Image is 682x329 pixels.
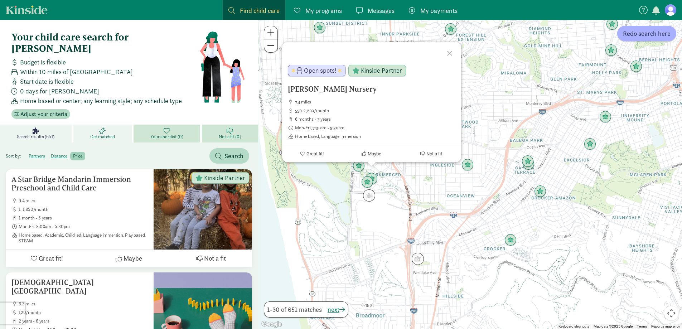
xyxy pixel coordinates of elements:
div: Click to see details [630,61,642,73]
span: 550-2,200/month [295,108,455,113]
h5: [DEMOGRAPHIC_DATA][GEOGRAPHIC_DATA] [11,278,148,295]
a: Not a fit (0) [202,125,258,142]
span: Map data ©2025 Google [594,324,633,328]
button: Keyboard shortcuts [558,324,589,329]
a: Terms [637,324,647,328]
button: Not a fit [401,145,461,162]
span: Home based, Academic, Child led, Language immersion, Play based, STEAM [19,232,148,244]
span: 6 months - 3 years [295,116,455,122]
span: Not a fit [426,151,442,156]
a: Get matched [73,125,134,142]
span: Within 10 miles of [GEOGRAPHIC_DATA] [20,67,133,77]
span: 120/month [19,310,148,315]
span: My payments [420,6,458,15]
span: Maybe [368,151,381,156]
img: Google [260,320,284,329]
div: Click to see details [599,111,611,123]
span: Start date is flexible [20,77,74,86]
label: price [70,152,85,160]
span: Adjust your criteria [20,110,67,118]
span: Kinside Partner [361,67,402,74]
span: 2 years - 6 years [19,318,148,324]
span: Get matched [90,134,115,140]
span: Not a fit [204,253,226,263]
div: Click to see details [353,160,365,172]
div: Click to see details [445,23,457,35]
span: 9.4 miles [19,198,148,204]
span: Home based, Language immersion [295,134,455,139]
a: Open this area in Google Maps (opens a new window) [260,320,284,329]
h5: A Star Bridge Mandarin Immersion Preschool and Child Care [11,175,148,192]
label: distance [48,152,70,160]
div: Click to see details [461,159,474,171]
button: Maybe [88,250,170,267]
div: Click to see details [504,234,517,246]
a: Your shortlist (0) [134,125,202,142]
button: next [328,305,345,314]
span: 6.3 miles [19,301,148,307]
div: Click to see details [366,173,378,185]
span: Maybe [124,253,142,263]
a: Kinside [6,5,48,14]
button: Search [209,148,249,164]
span: 1-1,850/month [19,207,148,212]
div: Click to see details [522,158,535,170]
div: Click to see details [361,176,373,188]
span: 7.4 miles [295,99,455,105]
span: Search [224,151,243,161]
span: Mon-Fri, 7:30am - 5:30pm [295,125,455,131]
span: Sort by: [6,153,25,159]
div: Click to see details [314,22,326,34]
span: Your shortlist (0) [150,134,183,140]
div: Click to see details [584,138,596,150]
button: Redo search here [617,26,676,41]
div: Click to see details [522,155,534,168]
span: Search results (651) [17,134,54,140]
div: Click to see details [605,44,617,57]
button: Map camera controls [664,306,678,320]
button: Maybe [342,145,402,162]
span: 1-30 of 651 matches [267,305,322,314]
h5: [PERSON_NAME] Nursery [288,85,455,93]
label: partners [26,152,48,160]
span: 1 month - 5 years [19,215,148,221]
span: Home based or center; any learning style; any schedule type [20,96,182,106]
span: Great fit! [39,253,63,263]
span: Budget is flexible [20,57,66,67]
span: Not a fit (0) [219,134,241,140]
a: Report a map error [651,324,680,328]
span: 0 days for [PERSON_NAME] [20,86,99,96]
span: Kinside Partner [204,175,245,181]
button: Great fit! [282,145,342,162]
div: Click to see details [363,189,375,202]
button: Adjust your criteria [11,109,70,119]
span: Open spots! [304,67,337,74]
button: Great fit! [6,250,88,267]
span: Great fit! [306,151,324,156]
span: Messages [368,6,395,15]
div: Click to see details [412,253,424,265]
span: Find child care [240,6,280,15]
button: Not a fit [170,250,252,267]
div: Click to see details [606,18,618,30]
span: Mon-Fri, 8:00am - 5:30pm [19,224,148,229]
span: My programs [305,6,342,15]
h4: Your child care search for [PERSON_NAME] [11,32,199,54]
div: Click to see details [534,185,546,198]
span: Redo search here [623,29,671,38]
